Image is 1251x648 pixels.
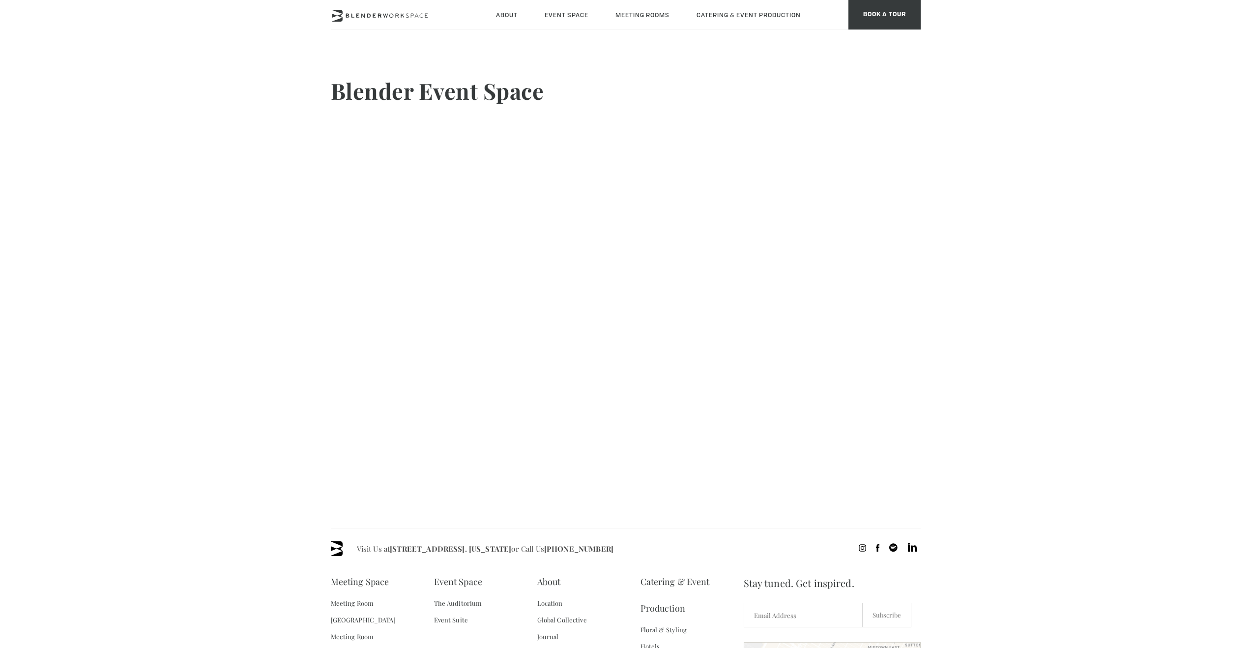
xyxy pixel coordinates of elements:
[537,612,587,628] a: Global Collective
[434,568,482,595] a: Event Space
[537,595,563,612] a: Location
[544,544,613,554] a: [PHONE_NUMBER]
[640,568,744,621] a: Catering & Event Production
[331,595,434,628] a: Meeting Room [GEOGRAPHIC_DATA]
[744,603,863,627] input: Email Address
[331,77,751,105] h2: Blender Event Space
[862,603,911,627] input: Subscribe
[357,541,613,556] span: Visit Us at or Call Us
[434,595,482,612] a: The Auditorium
[537,628,559,645] a: Journal
[331,568,389,595] a: Meeting Space
[537,568,561,595] a: About
[640,621,687,638] a: Floral & Styling
[434,612,468,628] a: Event Suite
[744,568,921,598] span: Stay tuned. Get inspired.
[390,544,511,554] a: [STREET_ADDRESS]. [US_STATE]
